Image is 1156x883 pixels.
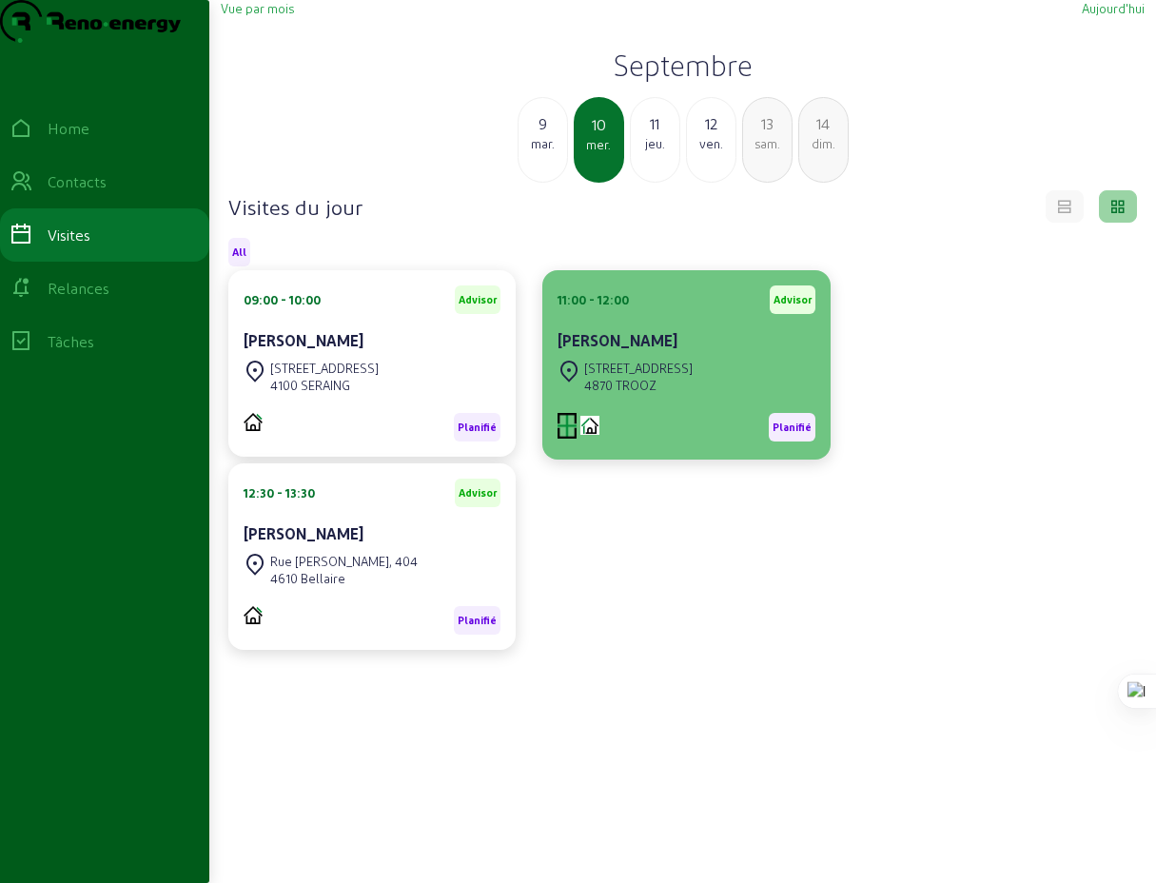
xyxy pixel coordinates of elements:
div: jeu. [631,135,679,152]
div: mer. [576,136,622,153]
div: ven. [687,135,735,152]
span: Advisor [459,486,497,500]
div: 4870 TROOZ [584,377,693,394]
div: 13 [743,112,792,135]
span: Planifié [458,421,497,434]
img: PVELEC [244,606,263,624]
div: [STREET_ADDRESS] [270,360,379,377]
div: mar. [519,135,567,152]
div: Visites [48,224,90,246]
div: 12:30 - 13:30 [244,484,315,501]
img: CITE [580,416,599,435]
cam-card-title: [PERSON_NAME] [244,524,363,542]
span: Advisor [459,293,497,306]
div: 11 [631,112,679,135]
cam-card-title: [PERSON_NAME] [558,331,677,349]
div: Contacts [48,170,107,193]
div: 09:00 - 10:00 [244,291,321,308]
h2: Septembre [221,48,1145,82]
div: Tâches [48,330,94,353]
img: MXT [558,413,577,439]
cam-card-title: [PERSON_NAME] [244,331,363,349]
span: Vue par mois [221,1,294,15]
div: 12 [687,112,735,135]
span: All [232,245,246,259]
div: 11:00 - 12:00 [558,291,629,308]
div: Home [48,117,89,140]
span: Advisor [774,293,812,306]
h4: Visites du jour [228,193,362,220]
div: 9 [519,112,567,135]
div: 14 [799,112,848,135]
div: [STREET_ADDRESS] [584,360,693,377]
div: sam. [743,135,792,152]
div: Rue [PERSON_NAME], 404 [270,553,418,570]
span: Aujourd'hui [1082,1,1145,15]
div: 4100 SERAING [270,377,379,394]
span: Planifié [773,421,812,434]
div: 10 [576,113,622,136]
div: Relances [48,277,109,300]
img: PVELEC [244,413,263,431]
div: dim. [799,135,848,152]
span: Planifié [458,614,497,627]
div: 4610 Bellaire [270,570,418,587]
